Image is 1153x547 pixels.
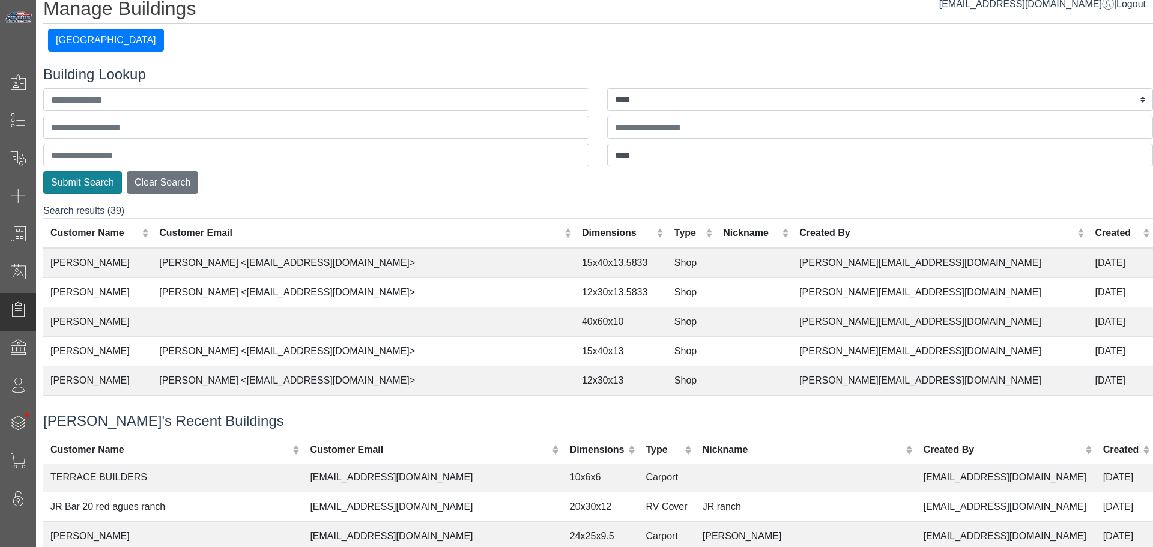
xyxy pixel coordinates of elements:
[303,492,562,521] td: [EMAIL_ADDRESS][DOMAIN_NAME]
[43,171,122,194] button: Submit Search
[792,307,1088,337] td: [PERSON_NAME][EMAIL_ADDRESS][DOMAIN_NAME]
[1095,226,1140,240] div: Created
[11,396,42,435] span: •
[152,278,575,307] td: [PERSON_NAME] <[EMAIL_ADDRESS][DOMAIN_NAME]>
[799,226,1074,240] div: Created By
[43,492,303,521] td: JR Bar 20 red agues ranch
[792,248,1088,278] td: [PERSON_NAME][EMAIL_ADDRESS][DOMAIN_NAME]
[1088,278,1153,307] td: [DATE]
[1088,396,1153,425] td: [DATE]
[570,442,625,456] div: Dimensions
[43,248,152,278] td: [PERSON_NAME]
[159,226,561,240] div: Customer Email
[50,442,289,456] div: Customer Name
[575,366,667,396] td: 12x30x13
[667,248,716,278] td: Shop
[563,492,639,521] td: 20x30x12
[667,337,716,366] td: Shop
[916,492,1096,521] td: [EMAIL_ADDRESS][DOMAIN_NAME]
[792,337,1088,366] td: [PERSON_NAME][EMAIL_ADDRESS][DOMAIN_NAME]
[575,248,667,278] td: 15x40x13.5833
[152,396,575,425] td: [PERSON_NAME] <[EMAIL_ADDRESS][DOMAIN_NAME]>
[43,337,152,366] td: [PERSON_NAME]
[43,278,152,307] td: [PERSON_NAME]
[43,396,152,425] td: [PERSON_NAME]
[303,462,562,492] td: [EMAIL_ADDRESS][DOMAIN_NAME]
[575,307,667,337] td: 40x60x10
[723,226,779,240] div: Nickname
[1103,442,1140,456] div: Created
[646,442,682,456] div: Type
[792,396,1088,425] td: [PERSON_NAME][EMAIL_ADDRESS][DOMAIN_NAME]
[575,396,667,425] td: 15x40x13
[695,492,916,521] td: JR ranch
[43,66,1153,83] h4: Building Lookup
[152,337,575,366] td: [PERSON_NAME] <[EMAIL_ADDRESS][DOMAIN_NAME]>
[48,35,164,45] a: [GEOGRAPHIC_DATA]
[310,442,549,456] div: Customer Email
[639,492,695,521] td: RV Cover
[667,307,716,337] td: Shop
[916,462,1096,492] td: [EMAIL_ADDRESS][DOMAIN_NAME]
[667,366,716,396] td: Shop
[582,226,654,240] div: Dimensions
[792,366,1088,396] td: [PERSON_NAME][EMAIL_ADDRESS][DOMAIN_NAME]
[1088,337,1153,366] td: [DATE]
[43,413,1153,430] h4: [PERSON_NAME]'s Recent Buildings
[1088,366,1153,396] td: [DATE]
[4,11,34,24] img: Metals Direct Inc Logo
[127,171,198,194] button: Clear Search
[924,442,1083,456] div: Created By
[674,226,703,240] div: Type
[792,278,1088,307] td: [PERSON_NAME][EMAIL_ADDRESS][DOMAIN_NAME]
[1096,492,1153,521] td: [DATE]
[1088,248,1153,278] td: [DATE]
[667,396,716,425] td: Shop
[43,204,1153,398] div: Search results (39)
[639,462,695,492] td: Carport
[703,442,903,456] div: Nickname
[1096,462,1153,492] td: [DATE]
[575,337,667,366] td: 15x40x13
[48,29,164,52] button: [GEOGRAPHIC_DATA]
[1088,307,1153,337] td: [DATE]
[43,307,152,337] td: [PERSON_NAME]
[50,226,139,240] div: Customer Name
[43,462,303,492] td: TERRACE BUILDERS
[43,366,152,396] td: [PERSON_NAME]
[152,248,575,278] td: [PERSON_NAME] <[EMAIL_ADDRESS][DOMAIN_NAME]>
[667,278,716,307] td: Shop
[152,366,575,396] td: [PERSON_NAME] <[EMAIL_ADDRESS][DOMAIN_NAME]>
[575,278,667,307] td: 12x30x13.5833
[563,462,639,492] td: 10x6x6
